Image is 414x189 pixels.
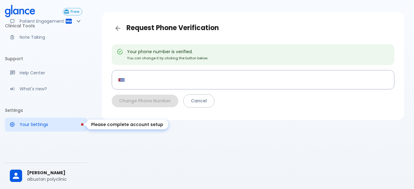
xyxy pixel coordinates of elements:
span: [PERSON_NAME] [27,170,82,176]
div: [PERSON_NAME]albustan polyclinic [5,165,87,187]
a: Click to view or change your subscription [63,8,87,15]
li: Clinical Tools [5,18,87,33]
p: Note Taking [20,34,82,40]
a: Cancel [183,94,215,108]
img: unknown [118,78,125,81]
div: Recent updates and feature releases [5,82,87,96]
a: Get help from our support team [5,66,87,80]
small: You can change it by clicking the button below. [127,56,208,61]
p: albustan polyclinic [27,176,82,182]
a: Advanced note-taking [5,30,87,44]
button: Select country [116,74,127,85]
div: Please complete account setup [86,120,168,129]
a: Back [112,22,124,34]
li: Settings [5,103,87,118]
li: Support [5,51,87,66]
p: Help Center [20,70,82,76]
a: Please complete account setup [5,118,87,131]
p: What's new? [20,86,82,92]
h3: Request Phone Verification [112,22,394,34]
p: Your Settings [20,121,82,128]
button: Free [63,8,82,15]
span: Free [68,10,82,14]
div: Your phone number is verified. [127,46,208,63]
